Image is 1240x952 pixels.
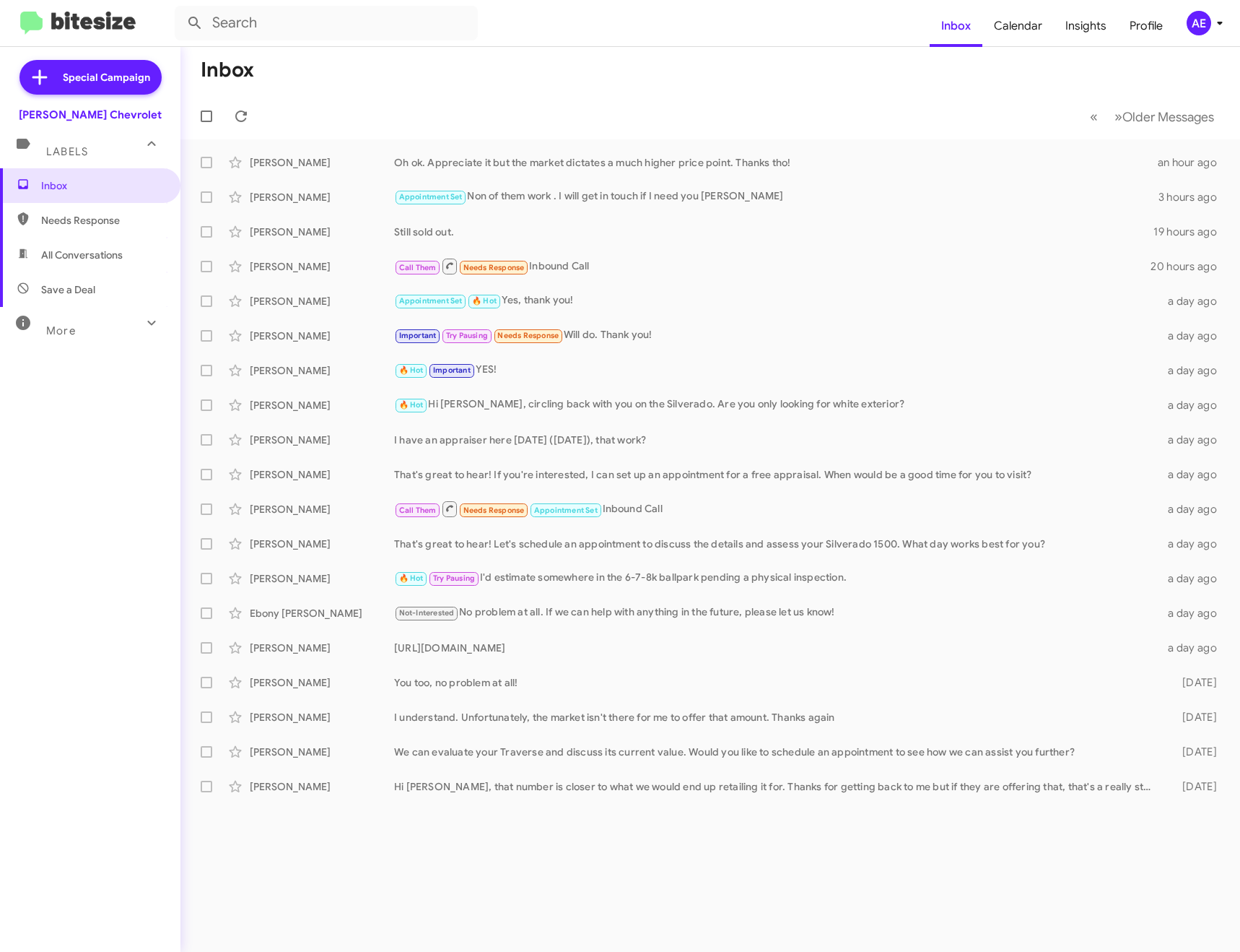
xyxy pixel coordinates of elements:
[394,433,1161,447] div: I have an appraiser here [DATE] ([DATE]), that work?
[250,433,394,447] div: [PERSON_NAME]
[399,331,437,340] span: Important
[394,500,1161,518] div: Inbound Call
[250,294,394,308] div: [PERSON_NAME]
[1114,108,1122,126] span: »
[399,608,455,618] span: Not-Interested
[1158,155,1228,170] div: an hour ago
[1161,710,1228,724] div: [DATE]
[63,70,150,85] span: Special Campaign
[1122,109,1214,125] span: Older Messages
[1161,779,1228,794] div: [DATE]
[250,329,394,343] div: [PERSON_NAME]
[250,641,394,655] div: [PERSON_NAME]
[399,574,424,583] span: 🔥 Hot
[1161,641,1228,655] div: a day ago
[250,502,394,516] div: [PERSON_NAME]
[1161,537,1228,551] div: a day ago
[394,537,1161,551] div: That's great to hear! Let's schedule an appointment to discuss the details and assess your Silver...
[250,398,394,412] div: [PERSON_NAME]
[46,145,88,158] span: Labels
[394,362,1161,378] div: YES!
[250,190,394,204] div: [PERSON_NAME]
[399,365,424,375] span: 🔥 Hot
[250,606,394,620] div: Ebony [PERSON_NAME]
[250,779,394,794] div: [PERSON_NAME]
[41,213,164,228] span: Needs Response
[46,324,76,337] span: More
[394,155,1158,170] div: Oh ok. Appreciate it but the market dictates a much higher price point. Thanks tho!
[1161,675,1228,690] div: [DATE]
[1054,5,1118,47] a: Insights
[394,257,1151,275] div: Inbound Call
[250,571,394,586] div: [PERSON_NAME]
[394,467,1161,482] div: That's great to hear! If you're interested, I can set up an appointment for a free appraisal. Whe...
[463,263,525,272] span: Needs Response
[19,108,162,122] div: [PERSON_NAME] Chevrolet
[41,248,123,262] span: All Conversations
[433,365,471,375] span: Important
[1161,606,1228,620] div: a day ago
[1106,102,1223,131] button: Next
[250,259,394,274] div: [PERSON_NAME]
[250,155,394,170] div: [PERSON_NAME]
[1161,571,1228,586] div: a day ago
[250,745,394,759] div: [PERSON_NAME]
[1161,467,1228,482] div: a day ago
[394,327,1161,344] div: Will do. Thank you!
[41,178,164,193] span: Inbox
[250,363,394,378] div: [PERSON_NAME]
[1161,329,1228,343] div: a day ago
[1081,102,1106,131] button: Previous
[399,263,437,272] span: Call Them
[394,710,1161,724] div: I understand. Unfortunately, the market isn't there for me to offer that amount. Thanks again
[394,641,1161,655] div: [URL][DOMAIN_NAME]
[399,192,463,202] span: Appointment Set
[250,710,394,724] div: [PERSON_NAME]
[1153,225,1228,239] div: 19 hours ago
[446,331,488,340] span: Try Pausing
[1161,745,1228,759] div: [DATE]
[250,225,394,239] div: [PERSON_NAME]
[982,5,1054,47] a: Calendar
[394,570,1161,587] div: I'd estimate somewhere in the 6-7-8k ballpark pending a physical inspection.
[175,6,478,40] input: Search
[394,779,1161,794] div: Hi [PERSON_NAME], that number is closer to what we would end up retailing it for. Thanks for gett...
[250,675,394,690] div: [PERSON_NAME]
[1161,502,1228,516] div: a day ago
[250,467,394,482] div: [PERSON_NAME]
[472,296,497,306] span: 🔥 Hot
[394,189,1158,205] div: Non of them work . I will get in touch if I need you [PERSON_NAME]
[1158,190,1228,204] div: 3 hours ago
[1187,11,1211,35] div: AE
[433,574,475,583] span: Try Pausing
[497,331,559,340] span: Needs Response
[394,293,1161,309] div: Yes, thank you!
[930,5,982,47] a: Inbox
[394,397,1161,413] div: Hi [PERSON_NAME], circling back with you on the Silverado. Are you only looking for white exterior?
[201,59,254,82] h1: Inbox
[1174,11,1224,35] button: AE
[399,296,463,306] span: Appointment Set
[1161,363,1228,378] div: a day ago
[1161,294,1228,308] div: a day ago
[394,675,1161,690] div: You too, no problem at all!
[1151,259,1228,274] div: 20 hours ago
[463,506,525,515] span: Needs Response
[1118,5,1174,47] a: Profile
[394,745,1161,759] div: We can evaluate your Traverse and discuss its current value. Would you like to schedule an appoin...
[250,537,394,551] div: [PERSON_NAME]
[41,282,95,297] span: Save a Deal
[534,506,598,515] span: Appointment Set
[1161,433,1228,447] div: a day ago
[1161,398,1228,412] div: a day ago
[399,400,424,410] span: 🔥 Hot
[19,60,162,95] a: Special Campaign
[1090,108,1098,126] span: «
[1082,102,1223,131] nav: Page navigation example
[394,225,1153,239] div: Still sold out.
[399,506,437,515] span: Call Them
